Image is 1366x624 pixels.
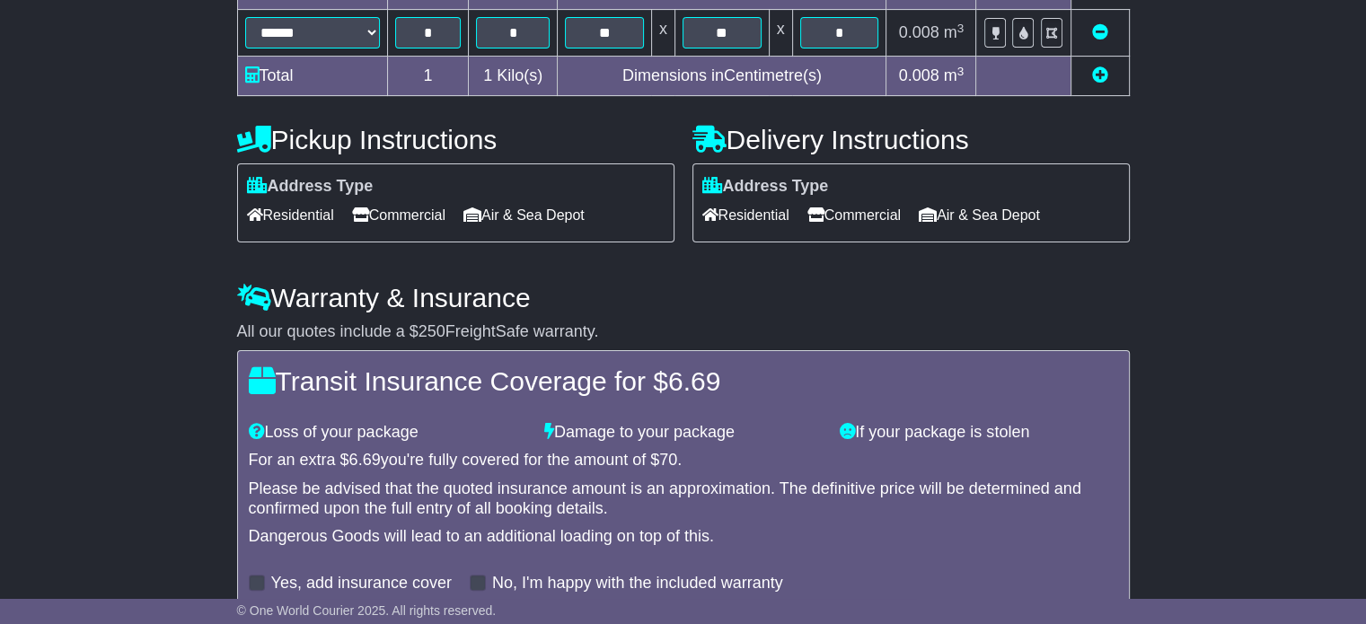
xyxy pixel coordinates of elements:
span: m [944,23,965,41]
label: Address Type [702,177,829,197]
td: Total [237,57,387,96]
label: Address Type [247,177,374,197]
span: Air & Sea Depot [463,201,585,229]
td: x [769,10,792,57]
span: Commercial [807,201,901,229]
a: Add new item [1092,66,1108,84]
span: 0.008 [899,23,939,41]
td: Kilo(s) [469,57,558,96]
span: 6.69 [668,366,720,396]
td: Dimensions in Centimetre(s) [558,57,886,96]
span: © One World Courier 2025. All rights reserved. [237,603,497,618]
div: Damage to your package [535,423,831,443]
td: 1 [387,57,469,96]
label: No, I'm happy with the included warranty [492,574,783,593]
span: 1 [483,66,492,84]
div: For an extra $ you're fully covered for the amount of $ . [249,451,1118,470]
a: Remove this item [1092,23,1108,41]
h4: Pickup Instructions [237,125,674,154]
span: 70 [659,451,677,469]
div: Dangerous Goods will lead to an additional loading on top of this. [249,527,1118,547]
span: Residential [702,201,789,229]
span: Commercial [352,201,445,229]
div: If your package is stolen [831,423,1126,443]
span: 0.008 [899,66,939,84]
span: 6.69 [349,451,381,469]
td: x [651,10,674,57]
span: Residential [247,201,334,229]
span: 250 [419,322,445,340]
span: m [944,66,965,84]
sup: 3 [957,22,965,35]
sup: 3 [957,65,965,78]
div: Loss of your package [240,423,535,443]
div: Please be advised that the quoted insurance amount is an approximation. The definitive price will... [249,479,1118,518]
h4: Warranty & Insurance [237,283,1130,312]
h4: Transit Insurance Coverage for $ [249,366,1118,396]
h4: Delivery Instructions [692,125,1130,154]
label: Yes, add insurance cover [271,574,452,593]
div: All our quotes include a $ FreightSafe warranty. [237,322,1130,342]
span: Air & Sea Depot [919,201,1040,229]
